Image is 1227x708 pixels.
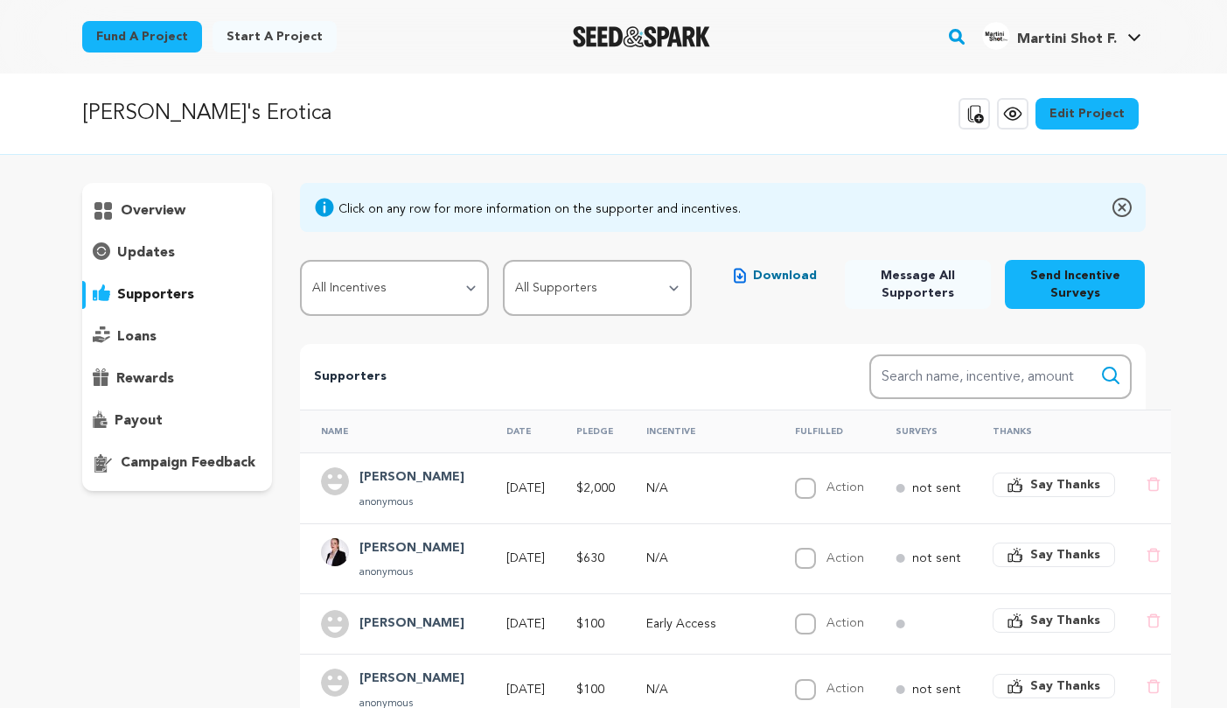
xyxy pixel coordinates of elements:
button: Send Incentive Surveys [1005,260,1145,309]
span: Say Thanks [1030,546,1100,564]
span: Say Thanks [1030,476,1100,494]
label: Action [826,552,864,564]
p: not sent [912,550,961,567]
img: user.png [321,669,349,697]
p: overview [121,200,185,221]
p: loans [117,326,157,347]
span: $100 [576,618,604,630]
p: N/A [646,480,763,497]
button: Message All Supporters [845,260,991,309]
p: anonymous [359,565,464,579]
p: campaign feedback [121,452,255,473]
span: Martini Shot F.'s Profile [979,18,1145,55]
th: Surveys [875,410,972,452]
p: N/A [646,681,763,698]
p: supporters [117,284,194,305]
span: $100 [576,683,604,696]
button: rewards [82,365,273,393]
a: Martini Shot F.'s Profile [979,18,1145,50]
div: Martini Shot F.'s Profile [982,22,1117,50]
span: Message All Supporters [859,267,977,302]
p: [DATE] [506,480,545,497]
a: Edit Project [1035,98,1139,130]
p: anonymous [359,495,464,509]
img: user.png [321,467,349,495]
p: [DATE] [506,550,545,567]
a: Seed&Spark Homepage [573,26,710,47]
p: rewards [116,368,174,389]
p: [DATE] [506,615,545,633]
img: user.png [321,610,349,638]
button: Say Thanks [993,608,1115,633]
p: Supporters [314,367,812,388]
img: a7961e0b7f604b18.jpg [321,538,349,566]
button: payout [82,407,273,435]
div: Click on any row for more information on the supporter and incentives. [338,200,741,218]
h4: Tammy Compton [359,613,464,634]
p: payout [115,410,163,431]
button: loans [82,323,273,351]
span: $630 [576,552,604,564]
button: Say Thanks [993,473,1115,497]
span: Say Thanks [1030,612,1100,629]
span: Download [753,267,817,284]
label: Action [826,617,864,629]
p: updates [117,242,175,263]
th: Date [485,410,555,452]
th: Fulfilled [774,410,875,452]
span: Say Thanks [1030,677,1100,695]
p: [DATE] [506,681,545,698]
th: Pledge [555,410,625,452]
th: Thanks [972,410,1126,452]
th: Name [300,410,485,452]
button: Say Thanks [993,543,1115,567]
p: not sent [912,681,961,698]
img: Seed&Spark Logo Dark Mode [573,26,710,47]
button: overview [82,197,273,225]
label: Action [826,683,864,695]
p: not sent [912,480,961,497]
img: close-o.svg [1112,197,1132,218]
p: [PERSON_NAME]'s Erotica [82,98,332,130]
span: Martini Shot F. [1017,32,1117,46]
img: fe54857e5cb1eee3.png [982,22,1010,50]
th: Incentive [625,410,774,452]
label: Action [826,481,864,494]
input: Search name, incentive, amount [869,354,1132,399]
button: supporters [82,281,273,309]
p: N/A [646,550,763,567]
a: Fund a project [82,21,202,53]
button: Download [720,260,831,291]
a: Start a project [213,21,337,53]
p: Early Access [646,615,763,633]
h4: Craig Dubois [359,669,464,690]
h4: Ryan S [359,467,464,488]
button: Say Thanks [993,674,1115,698]
span: $2,000 [576,482,615,494]
h4: Andrea Dodge [359,538,464,559]
button: campaign feedback [82,449,273,477]
button: updates [82,239,273,267]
